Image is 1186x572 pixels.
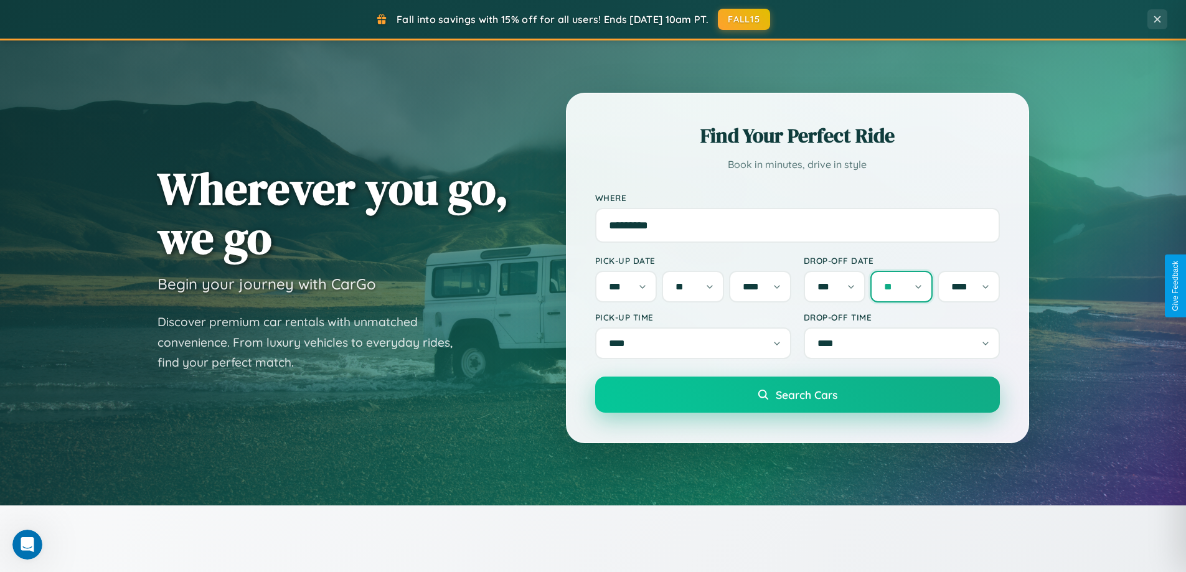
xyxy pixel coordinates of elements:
button: FALL15 [718,9,770,30]
iframe: Intercom live chat [12,530,42,560]
label: Drop-off Time [804,312,1000,322]
label: Where [595,192,1000,203]
span: Search Cars [776,388,837,401]
h1: Wherever you go, we go [158,164,509,262]
h2: Find Your Perfect Ride [595,122,1000,149]
span: Fall into savings with 15% off for all users! Ends [DATE] 10am PT. [397,13,708,26]
button: Search Cars [595,377,1000,413]
h3: Begin your journey with CarGo [158,274,376,293]
label: Drop-off Date [804,255,1000,266]
div: Give Feedback [1171,261,1180,311]
p: Discover premium car rentals with unmatched convenience. From luxury vehicles to everyday rides, ... [158,312,469,373]
p: Book in minutes, drive in style [595,156,1000,174]
label: Pick-up Date [595,255,791,266]
label: Pick-up Time [595,312,791,322]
